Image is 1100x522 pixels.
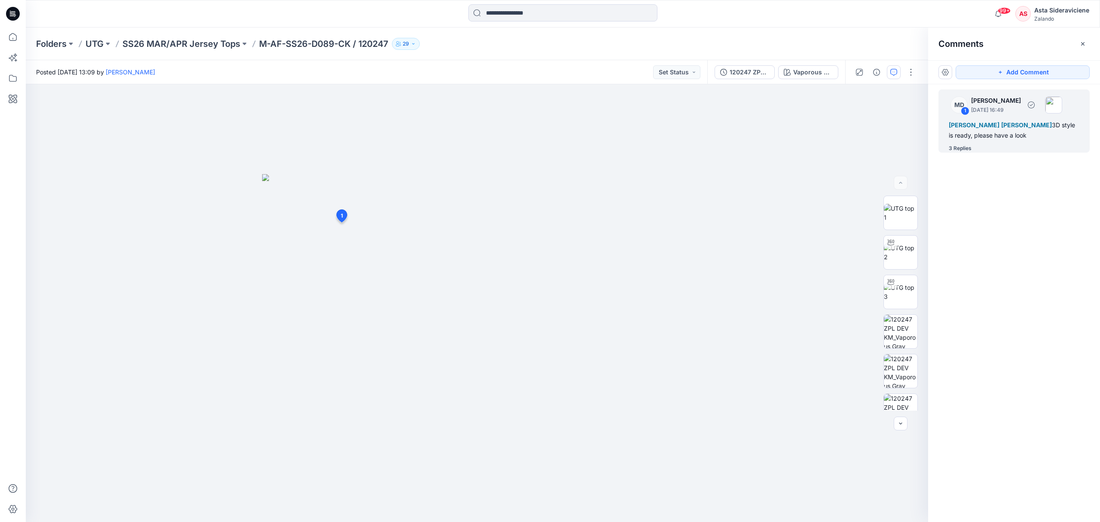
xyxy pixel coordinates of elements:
img: eyJhbGciOiJIUzI1NiIsImtpZCI6IjAiLCJzbHQiOiJzZXMiLCJ0eXAiOiJKV1QifQ.eyJkYXRhIjp7InR5cGUiOiJzdG9yYW... [262,174,692,522]
img: 120247 ZPL DEV KM_Vaporous Gray (12-4302 TCX)_120247 patterns [884,354,917,388]
div: 1 [961,107,969,115]
div: Zalando [1034,15,1089,22]
h2: Comments [938,39,984,49]
span: [PERSON_NAME] [1001,121,1052,129]
span: 99+ [998,7,1011,14]
p: [DATE] 16:49 [971,106,1021,114]
img: UTG top 2 [884,243,917,261]
div: MD [950,96,968,114]
button: 29 [392,38,420,50]
button: Add Comment [956,65,1090,79]
span: [PERSON_NAME] [949,121,999,129]
div: Asta Sideraviciene [1034,5,1089,15]
p: M-AF-SS26-D089-CK / 120247 [259,38,388,50]
p: [PERSON_NAME] [971,95,1021,106]
div: Vaporous Gray (12-4302 TCX) [793,68,833,77]
div: 120247 ZPL DEV KM [730,68,769,77]
img: UTG top 3 [884,283,917,301]
a: UTG [86,38,104,50]
a: Folders [36,38,67,50]
button: 120247 ZPL DEV KM [715,65,775,79]
button: Details [870,65,883,79]
a: [PERSON_NAME] [106,68,155,76]
button: Vaporous Gray (12-4302 TCX) [778,65,838,79]
div: AS [1015,6,1031,21]
img: 120247 ZPL DEV KM_Vaporous Gray (12-4302 TCX)_120247 MC [884,394,917,427]
div: 3D style is ready, please have a look [949,120,1079,141]
a: SS26 MAR/APR Jersey Tops [122,38,240,50]
p: 29 [403,39,409,49]
img: UTG top 1 [884,204,917,222]
div: 3 Replies [949,144,972,153]
span: Posted [DATE] 13:09 by [36,68,155,77]
img: 120247 ZPL DEV KM_Vaporous Gray (12-4302 TCX)_Workmanship illustrations - 120247 [884,315,917,348]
